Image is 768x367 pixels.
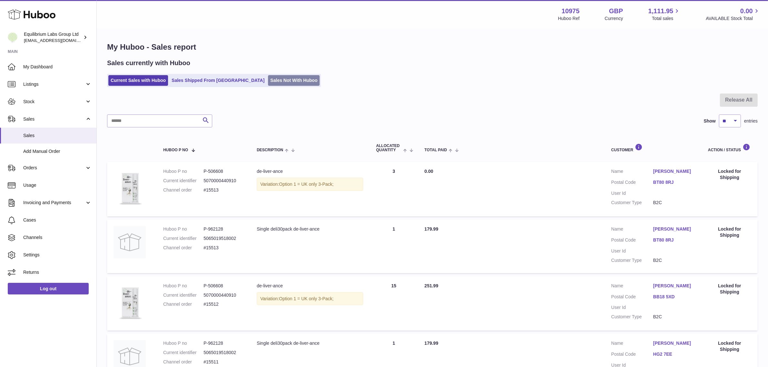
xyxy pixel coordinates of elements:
[605,15,623,22] div: Currency
[708,340,751,352] div: Locked for Shipping
[204,226,244,232] dd: P-962128
[708,168,751,181] div: Locked for Shipping
[653,340,695,346] a: [PERSON_NAME]
[611,226,653,234] dt: Name
[204,283,244,289] dd: P-506608
[653,294,695,300] a: BB18 5XD
[653,179,695,185] a: BT80 8RJ
[23,165,85,171] span: Orders
[611,340,653,348] dt: Name
[108,75,168,86] a: Current Sales with Huboo
[653,226,695,232] a: [PERSON_NAME]
[23,64,92,70] span: My Dashboard
[424,169,433,174] span: 0.00
[611,257,653,263] dt: Customer Type
[163,245,204,251] dt: Channel order
[611,237,653,245] dt: Postal Code
[257,340,363,346] div: Single deli30pack de-liver-ance
[706,15,760,22] span: AVAILABLE Stock Total
[204,359,244,365] dd: #15511
[257,283,363,289] div: de-liver-ance
[163,178,204,184] dt: Current identifier
[611,283,653,291] dt: Name
[204,187,244,193] dd: #15513
[23,99,85,105] span: Stock
[653,351,695,357] a: HG2 7EE
[708,144,751,152] div: Action / Status
[24,38,95,43] span: [EMAIL_ADDRESS][DOMAIN_NAME]
[204,178,244,184] dd: 5070000440910
[163,187,204,193] dt: Channel order
[653,237,695,243] a: BT80 8RJ
[23,148,92,154] span: Add Manual Order
[708,283,751,295] div: Locked for Shipping
[114,283,146,323] img: 3PackDeliverance_Front.jpg
[23,182,92,188] span: Usage
[648,7,681,22] a: 1,111.95 Total sales
[424,226,438,232] span: 179.99
[708,226,751,238] div: Locked for Shipping
[24,31,82,44] div: Equilibrium Labs Group Ltd
[163,168,204,174] dt: Huboo P no
[107,59,190,67] h2: Sales currently with Huboo
[163,235,204,242] dt: Current identifier
[163,292,204,298] dt: Current identifier
[424,148,447,152] span: Total paid
[257,178,363,191] div: Variation:
[204,245,244,251] dd: #15513
[744,118,758,124] span: entries
[611,179,653,187] dt: Postal Code
[370,162,418,216] td: 3
[706,7,760,22] a: 0.00 AVAILABLE Stock Total
[279,296,334,301] span: Option 1 = UK only 3-Pack;
[653,200,695,206] dd: B2C
[107,42,758,52] h1: My Huboo - Sales report
[23,269,92,275] span: Returns
[279,182,334,187] span: Option 1 = UK only 3-Pack;
[163,148,188,152] span: Huboo P no
[740,7,753,15] span: 0.00
[611,190,653,196] dt: User Id
[652,15,681,22] span: Total sales
[611,200,653,206] dt: Customer Type
[23,217,92,223] span: Cases
[8,33,17,42] img: internalAdmin-10975@internal.huboo.com
[23,81,85,87] span: Listings
[204,340,244,346] dd: P-962128
[23,200,85,206] span: Invoicing and Payments
[163,301,204,307] dt: Channel order
[257,148,283,152] span: Description
[653,168,695,174] a: [PERSON_NAME]
[8,283,89,294] a: Log out
[370,220,418,273] td: 1
[562,7,580,15] strong: 10975
[424,341,438,346] span: 179.99
[653,314,695,320] dd: B2C
[23,116,85,122] span: Sales
[558,15,580,22] div: Huboo Ref
[648,7,673,15] span: 1,111.95
[204,292,244,298] dd: 5070000440910
[257,226,363,232] div: Single deli30pack de-liver-ance
[424,283,438,288] span: 251.99
[653,283,695,289] a: [PERSON_NAME]
[609,7,623,15] strong: GBP
[370,276,418,331] td: 15
[163,359,204,365] dt: Channel order
[23,234,92,241] span: Channels
[114,226,146,258] img: no-photo.jpg
[204,168,244,174] dd: P-506608
[611,168,653,176] dt: Name
[163,340,204,346] dt: Huboo P no
[169,75,267,86] a: Sales Shipped From [GEOGRAPHIC_DATA]
[268,75,320,86] a: Sales Not With Huboo
[704,118,716,124] label: Show
[163,350,204,356] dt: Current identifier
[204,350,244,356] dd: 5065019518002
[611,314,653,320] dt: Customer Type
[611,351,653,359] dt: Postal Code
[257,168,363,174] div: de-liver-ance
[204,301,244,307] dd: #15512
[257,292,363,305] div: Variation:
[204,235,244,242] dd: 5065019518002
